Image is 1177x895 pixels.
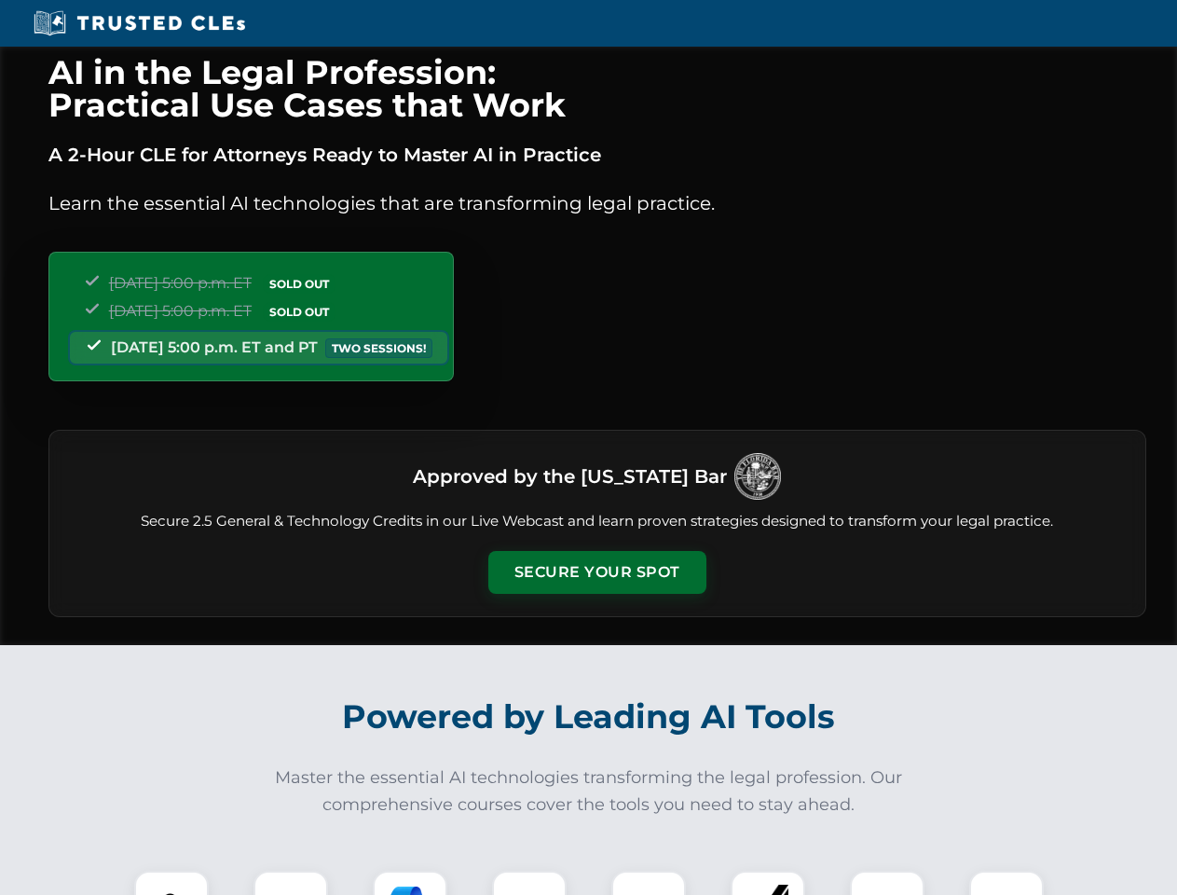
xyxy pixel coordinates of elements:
h1: AI in the Legal Profession: Practical Use Cases that Work [48,56,1146,121]
h2: Powered by Leading AI Tools [73,684,1105,750]
button: Secure Your Spot [488,551,706,594]
span: [DATE] 5:00 p.m. ET [109,302,252,320]
img: Trusted CLEs [28,9,251,37]
p: Master the essential AI technologies transforming the legal profession. Our comprehensive courses... [263,764,915,819]
span: [DATE] 5:00 p.m. ET [109,274,252,292]
p: A 2-Hour CLE for Attorneys Ready to Master AI in Practice [48,140,1146,170]
span: SOLD OUT [263,302,335,322]
p: Learn the essential AI technologies that are transforming legal practice. [48,188,1146,218]
img: Logo [734,453,781,500]
h3: Approved by the [US_STATE] Bar [413,460,727,493]
p: Secure 2.5 General & Technology Credits in our Live Webcast and learn proven strategies designed ... [72,511,1123,532]
span: SOLD OUT [263,274,335,294]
